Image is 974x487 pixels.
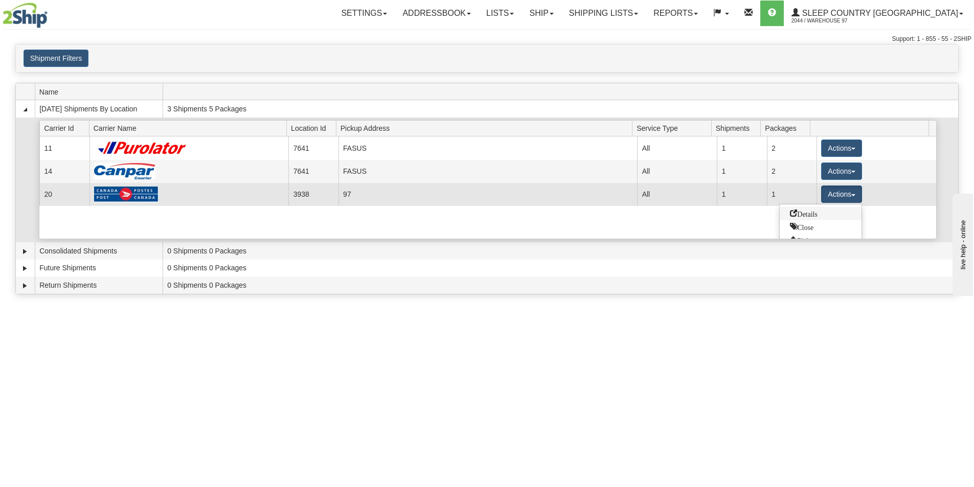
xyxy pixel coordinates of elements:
[163,100,958,118] td: 3 Shipments 5 Packages
[717,160,766,183] td: 1
[637,183,717,206] td: All
[790,223,813,230] span: Close
[20,246,30,257] a: Expand
[94,186,158,202] img: Canada Post
[44,120,89,136] span: Carrier Id
[3,35,971,43] div: Support: 1 - 855 - 55 - 2SHIP
[821,185,862,203] button: Actions
[561,1,646,26] a: Shipping lists
[950,191,973,295] iframe: chat widget
[765,120,810,136] span: Packages
[20,281,30,291] a: Expand
[780,207,862,220] a: Go to Details view
[784,1,971,26] a: Sleep Country [GEOGRAPHIC_DATA] 2044 / Warehouse 97
[646,1,706,26] a: Reports
[20,104,30,114] a: Collapse
[163,276,958,294] td: 0 Shipments 0 Packages
[35,242,163,260] td: Consolidated Shipments
[291,120,336,136] span: Location Id
[637,160,717,183] td: All
[338,136,638,159] td: FASUS
[800,9,958,17] span: Sleep Country [GEOGRAPHIC_DATA]
[94,141,191,155] img: Purolator
[637,120,711,136] span: Service Type
[717,136,766,159] td: 1
[341,120,632,136] span: Pickup Address
[288,183,338,206] td: 3938
[288,136,338,159] td: 7641
[522,1,561,26] a: Ship
[780,234,862,247] a: Request a carrier pickup
[767,160,817,183] td: 2
[8,9,95,16] div: live help - online
[479,1,522,26] a: Lists
[717,183,766,206] td: 1
[767,183,817,206] td: 1
[39,136,89,159] td: 11
[163,242,958,260] td: 0 Shipments 0 Packages
[94,163,155,179] img: Canpar
[637,136,717,159] td: All
[20,263,30,273] a: Expand
[338,183,638,206] td: 97
[790,236,817,243] span: Pickup
[39,160,89,183] td: 14
[288,160,338,183] td: 7641
[35,260,163,277] td: Future Shipments
[39,183,89,206] td: 20
[821,140,862,157] button: Actions
[338,160,638,183] td: FASUS
[821,163,862,180] button: Actions
[35,100,163,118] td: [DATE] Shipments By Location
[3,3,48,28] img: logo2044.jpg
[767,136,817,159] td: 2
[333,1,395,26] a: Settings
[716,120,761,136] span: Shipments
[395,1,479,26] a: Addressbook
[790,210,818,217] span: Details
[35,276,163,294] td: Return Shipments
[94,120,287,136] span: Carrier Name
[24,50,88,67] button: Shipment Filters
[791,16,868,26] span: 2044 / Warehouse 97
[39,84,163,100] span: Name
[780,220,862,234] a: Close this group
[163,260,958,277] td: 0 Shipments 0 Packages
